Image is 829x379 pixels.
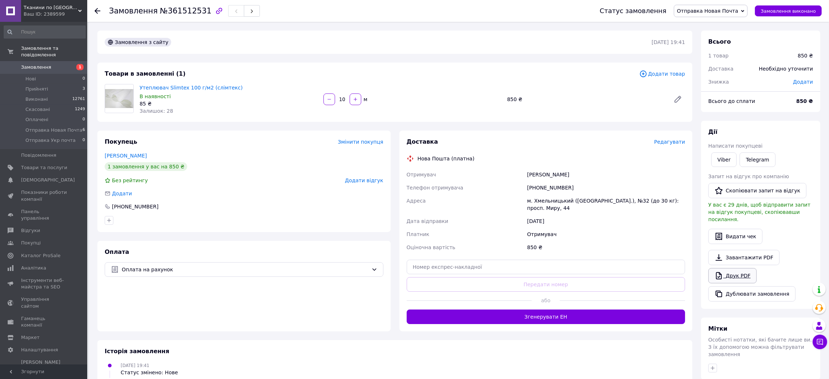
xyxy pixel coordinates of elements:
[740,152,775,167] a: Telegram
[160,7,212,15] span: №361512531
[708,79,729,85] span: Знижка
[75,106,85,113] span: 1249
[338,139,383,145] span: Змінити покупця
[25,127,82,133] span: Отправка Новая Почта
[407,138,438,145] span: Доставка
[639,70,685,78] span: Додати товар
[761,8,816,14] span: Замовлення виконано
[798,52,813,59] div: 850 ₴
[708,202,810,222] span: У вас є 29 днів, щоб відправити запит на відгук покупцеві, скопіювавши посилання.
[72,96,85,103] span: 12761
[345,177,383,183] span: Додати відгук
[526,228,687,241] div: Отримувач
[407,231,430,237] span: Платник
[105,153,147,159] a: [PERSON_NAME]
[21,152,56,159] span: Повідомлення
[111,203,159,210] div: [PHONE_NUMBER]
[105,162,187,171] div: 1 замовлення у вас на 850 ₴
[94,7,100,15] div: Повернутися назад
[796,98,813,104] b: 850 ₴
[105,89,133,108] img: Утеплювач Slimtex 100 г/м2 (слімтекс)
[21,315,67,328] span: Гаманець компанії
[21,189,67,202] span: Показники роботи компанії
[708,53,729,59] span: 1 товар
[708,250,780,265] a: Завантажити PDF
[83,137,85,144] span: 0
[526,194,687,215] div: м. Хмельницький ([GEOGRAPHIC_DATA].), №32 (до 30 кг): просп. Миру, 44
[140,93,171,99] span: В наявності
[21,296,67,309] span: Управління сайтом
[112,191,132,196] span: Додати
[105,70,186,77] span: Товари в замовленні (1)
[21,240,41,246] span: Покупці
[76,64,84,70] span: 1
[708,325,728,332] span: Мітки
[4,25,86,39] input: Пошук
[362,96,368,103] div: м
[21,177,75,183] span: [DEMOGRAPHIC_DATA]
[25,106,50,113] span: Скасовані
[105,248,129,255] span: Оплата
[25,137,76,144] span: Отправка Укр почта
[21,252,60,259] span: Каталог ProSale
[407,260,685,274] input: Номер експрес-накладної
[652,39,685,45] time: [DATE] 19:41
[83,116,85,123] span: 0
[83,86,85,92] span: 3
[755,5,822,16] button: Замовлення виконано
[526,215,687,228] div: [DATE]
[21,64,51,71] span: Замовлення
[140,100,318,107] div: 85 ₴
[708,286,796,302] button: Дублювати замовлення
[24,11,87,17] div: Ваш ID: 2389599
[121,363,149,368] span: [DATE] 19:41
[600,7,667,15] div: Статус замовлення
[708,183,806,198] button: Скопіювати запит на відгук
[708,38,731,45] span: Всього
[708,337,812,357] span: Особисті нотатки, які бачите лише ви. З їх допомогою можна фільтрувати замовлення
[21,227,40,234] span: Відгуки
[105,38,171,47] div: Замовлення з сайту
[708,173,789,179] span: Запит на відгук про компанію
[21,164,67,171] span: Товари та послуги
[105,138,137,145] span: Покупець
[708,98,755,104] span: Всього до сплати
[526,241,687,254] div: 850 ₴
[708,128,717,135] span: Дії
[708,229,762,244] button: Видати чек
[654,139,685,145] span: Редагувати
[83,127,85,133] span: 6
[21,277,67,290] span: Інструменти веб-майстра та SEO
[504,94,668,104] div: 850 ₴
[140,108,173,114] span: Залишок: 28
[140,85,243,91] a: Утеплювач Slimtex 100 г/м2 (слімтекс)
[21,265,46,271] span: Аналітика
[793,79,813,85] span: Додати
[83,76,85,82] span: 0
[708,268,757,283] a: Друк PDF
[21,334,40,341] span: Маркет
[526,181,687,194] div: [PHONE_NUMBER]
[25,86,48,92] span: Прийняті
[526,168,687,181] div: [PERSON_NAME]
[112,177,148,183] span: Без рейтингу
[708,66,733,72] span: Доставка
[708,143,762,149] span: Написати покупцеві
[813,335,827,349] button: Чат з покупцем
[105,348,169,355] span: Історія замовлення
[21,45,87,58] span: Замовлення та повідомлення
[407,244,455,250] span: Оціночна вартість
[25,96,48,103] span: Виконані
[407,310,685,324] button: Згенерувати ЕН
[21,208,67,222] span: Панель управління
[24,4,78,11] span: Тканини по Україні
[25,116,48,123] span: Оплачені
[407,218,448,224] span: Дата відправки
[25,76,36,82] span: Нові
[677,8,738,14] span: Отправка Новая Почта
[407,172,436,177] span: Отримувач
[416,155,476,162] div: Нова Пошта (платна)
[711,152,737,167] a: Viber
[21,347,58,353] span: Налаштування
[754,61,817,77] div: Необхідно уточнити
